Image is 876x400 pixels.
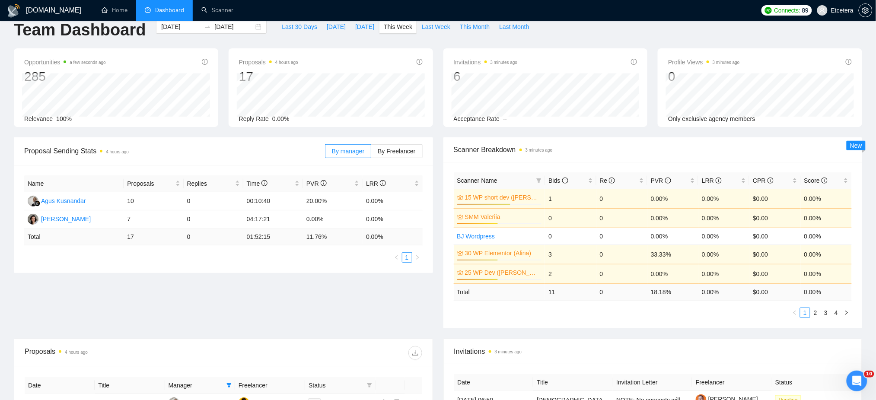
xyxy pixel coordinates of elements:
div: 0 [668,68,740,85]
th: Date [454,374,534,391]
li: 2 [810,308,821,318]
a: 30 WP Elementor (Alina) [465,248,540,258]
span: filter [536,178,542,183]
img: AK [28,196,38,206]
span: Proposal Sending Stats [24,146,325,156]
span: Acceptance Rate [454,115,500,122]
button: Надіслати повідомлення… [148,279,162,293]
span: Opportunities [24,57,106,67]
th: Manager [165,377,235,394]
a: 3 [821,308,831,317]
button: left [790,308,800,318]
td: 0.00% [801,208,852,228]
td: 2 [545,264,596,283]
span: Last 30 Days [282,22,317,32]
img: Profile image for Dima [25,5,38,19]
div: [PERSON_NAME], доброго ранку! Сподіваємося, у вас все гаразд 🙏 ​ Хотіли би вам повідомити, що ком... [14,149,135,276]
time: 3 minutes ago [495,349,522,354]
div: Закрити [152,3,167,19]
span: info-circle [380,180,386,186]
span: info-circle [562,178,568,184]
time: a few seconds ago [70,60,105,65]
div: Dima каже… [7,98,166,133]
span: info-circle [417,59,423,65]
button: Головна [135,3,152,20]
span: info-circle [716,178,722,184]
button: [DATE] [350,20,379,34]
span: info-circle [631,59,637,65]
button: download [408,346,422,360]
p: У мережі останні 15 хв [42,11,110,19]
td: 7 [124,210,183,229]
span: Replies [187,179,233,188]
td: 0.00 % [363,229,422,245]
span: By manager [332,148,364,155]
td: 0.00% [363,192,422,210]
td: 18.18 % [647,283,698,300]
th: Date [25,377,95,394]
span: Proposals [127,179,173,188]
span: user [819,7,825,13]
span: info-circle [321,180,327,186]
td: 0 [596,244,647,264]
td: 0 [545,208,596,228]
span: crown [457,270,463,276]
li: 4 [831,308,841,318]
div: якщо вдасться підтягнути - було б добре) [38,70,159,86]
span: info-circle [846,59,852,65]
td: 3 [545,244,596,264]
span: Invitations [454,346,852,357]
td: 0 [596,264,647,283]
a: 1 [800,308,810,317]
td: 0.00% [801,189,852,208]
td: Total [454,283,545,300]
td: 0 [184,210,243,229]
button: Last Month [494,20,534,34]
span: setting [859,7,872,14]
span: crown [457,194,463,200]
div: 17 [239,68,298,85]
li: Previous Page [392,252,402,263]
span: crown [457,214,463,220]
td: 11 [545,283,596,300]
td: 0 [596,228,647,244]
span: By Freelancer [378,148,415,155]
span: filter [535,174,543,187]
td: 11.76 % [303,229,363,245]
span: Dashboard [155,6,184,14]
td: 0.00% [303,210,363,229]
td: 0 [596,283,647,300]
th: Name [24,175,124,192]
button: setting [859,3,873,17]
td: 0 [596,208,647,228]
time: 3 minutes ago [526,148,553,152]
input: End date [214,22,254,32]
td: 0.00% [801,228,852,244]
span: Score [804,177,828,184]
button: Last 30 Days [277,20,322,34]
div: вітаю, іноді не всі перегляди підтягуються у дашборд нажальось цей наприклад[URL][DOMAIN_NAME]якщ... [31,26,166,92]
td: 0.00 % [801,283,852,300]
span: right [844,310,849,315]
span: filter [225,379,233,392]
td: 0 [596,189,647,208]
th: Freelancer [692,374,772,391]
th: Invitation Letter [613,374,692,391]
span: swap-right [204,23,211,30]
img: upwork-logo.png [765,7,772,14]
th: Title [95,377,165,394]
span: 10 [864,371,874,378]
td: 33.33% [647,244,698,264]
td: 0.00% [698,208,749,228]
button: [DATE] [322,20,350,34]
div: 285 [24,68,106,85]
td: $0.00 [749,208,800,228]
h1: Team Dashboard [14,20,146,40]
span: PVR [306,180,327,187]
span: Status [309,381,363,390]
span: [DATE] [355,22,374,32]
li: 1 [402,252,412,263]
span: [DATE] [327,22,346,32]
img: TT [28,214,38,225]
td: 0 [545,228,596,244]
